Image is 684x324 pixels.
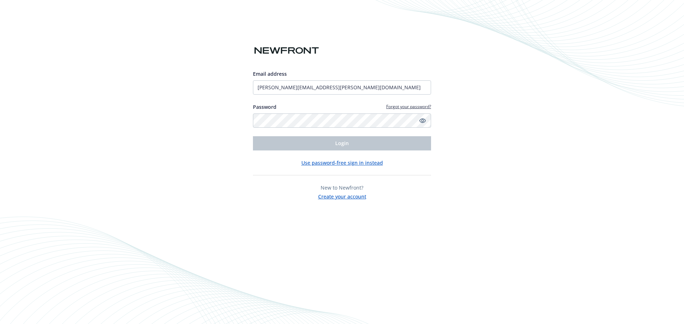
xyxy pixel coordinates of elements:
[335,140,349,147] span: Login
[253,136,431,150] button: Login
[253,113,431,128] input: Enter your password
[418,116,427,125] a: Show password
[301,159,383,166] button: Use password-free sign in instead
[253,44,320,57] img: Newfront logo
[386,103,431,110] a: Forgot your password?
[321,184,363,191] span: New to Newfront?
[318,191,366,200] button: Create your account
[253,70,287,77] span: Email address
[253,80,431,95] input: Enter your email
[253,103,276,111] label: Password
